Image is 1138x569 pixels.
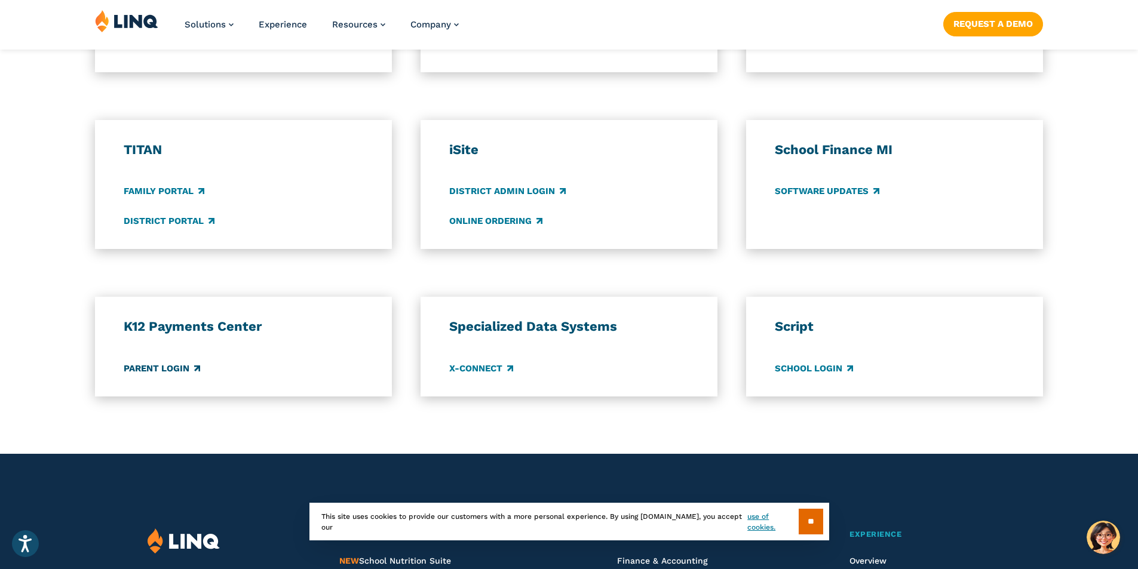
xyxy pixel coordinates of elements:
[124,214,214,227] a: District Portal
[410,19,451,30] span: Company
[124,185,204,198] a: Family Portal
[124,362,200,375] a: Parent Login
[339,556,451,565] a: NEWSchool Nutrition Suite
[339,556,451,565] span: School Nutrition Suite
[449,362,513,375] a: X-Connect
[943,10,1043,36] nav: Button Navigation
[95,10,158,32] img: LINQ | K‑12 Software
[124,142,364,158] h3: TITAN
[849,556,887,565] a: Overview
[775,142,1015,158] h3: School Finance MI
[339,556,359,565] span: NEW
[943,12,1043,36] a: Request a Demo
[185,19,226,30] span: Solutions
[449,214,542,227] a: Online Ordering
[1087,521,1120,554] button: Hello, have a question? Let’s chat.
[185,10,459,49] nav: Primary Navigation
[449,185,566,198] a: District Admin Login
[332,19,378,30] span: Resources
[617,556,708,565] a: Finance & Accounting
[747,511,798,533] a: use of cookies.
[775,185,879,198] a: Software Updates
[185,19,234,30] a: Solutions
[124,318,364,335] h3: K12 Payments Center
[449,142,689,158] h3: iSite
[410,19,459,30] a: Company
[309,503,829,540] div: This site uses cookies to provide our customers with a more personal experience. By using [DOMAIN...
[332,19,385,30] a: Resources
[449,318,689,335] h3: Specialized Data Systems
[775,318,1015,335] h3: Script
[775,362,853,375] a: School Login
[259,19,307,30] a: Experience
